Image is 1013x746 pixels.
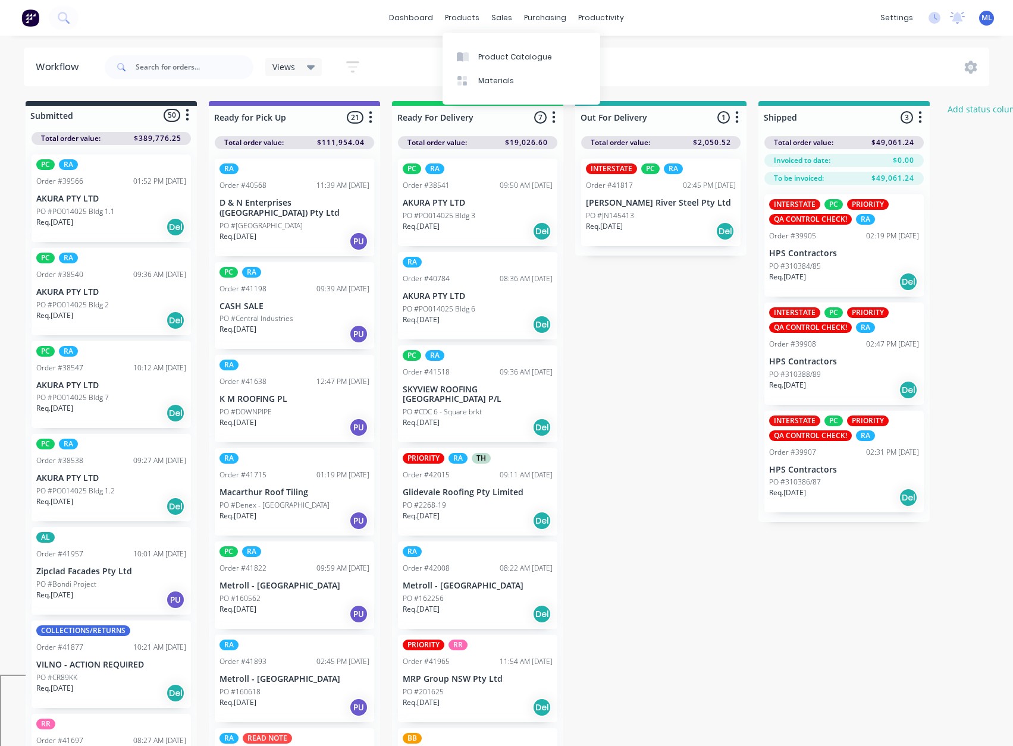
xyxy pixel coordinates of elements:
div: RA [59,253,78,263]
p: PO #CDC 6 - Square brkt [403,407,482,417]
div: PRIORITY [403,640,444,650]
div: AL [36,532,55,543]
div: INTERSTATEPCPRIORITYQA CONTROL CHECK!RAOrder #3990702:31 PM [DATE]HPS ContractorsPO #310386/87Req... [764,411,924,513]
div: 02:45 PM [DATE] [316,656,369,667]
div: PC [36,253,55,263]
p: Glidevale Roofing Pty Limited [403,487,553,498]
div: RAOrder #4078408:36 AM [DATE]AKURA PTY LTDPO #PO014025 Bldg 6Req.[DATE]Del [398,252,557,339]
div: PRIORITYRATHOrder #4201509:11 AM [DATE]Glidevale Roofing Pty LimitedPO #2268-19Req.[DATE]Del [398,448,557,536]
p: PO #310384/85 [769,261,821,272]
div: RR [36,719,55,729]
div: PRIORITYRROrder #4196511:54 AM [DATE]MRP Group NSW Pty LtdPO #201625Req.[DATE]Del [398,635,557,722]
div: PC [219,267,238,278]
div: INTERSTATEPCRAOrder #4181702:45 PM [DATE][PERSON_NAME] River Steel Pty LtdPO #JN145413Req.[DATE]Del [581,159,741,246]
p: Req. [DATE] [36,403,73,414]
p: PO #310386/87 [769,477,821,487]
div: PC [36,346,55,357]
span: Total order value: [41,133,101,144]
div: 02:31 PM [DATE] [866,447,919,458]
div: Del [166,218,185,237]
div: 09:36 AM [DATE] [500,367,553,377]
p: PO #PO014025 Bldg 2 [36,300,109,310]
p: PO #Denex - [GEOGRAPHIC_DATA] [219,500,330,511]
div: RAOrder #4200808:22 AM [DATE]Metroll - [GEOGRAPHIC_DATA]PO #162256Req.[DATE]Del [398,542,557,629]
p: PO #[GEOGRAPHIC_DATA] [219,221,303,231]
div: Order #41965 [403,656,450,667]
p: PO #Bondi Project [36,579,96,590]
div: 12:47 PM [DATE] [316,376,369,387]
div: RA [664,163,683,174]
div: PC [824,416,843,426]
div: Order #42015 [403,470,450,480]
div: PCRAOrder #4182209:59 AM [DATE]Metroll - [GEOGRAPHIC_DATA]PO #160562Req.[DATE]PU [215,542,374,629]
p: [PERSON_NAME] River Steel Pty Ltd [586,198,736,208]
p: AKURA PTY LTD [36,194,186,204]
p: AKURA PTY LTD [36,473,186,483]
div: 10:21 AM [DATE] [133,642,186,653]
div: 09:11 AM [DATE] [500,470,553,480]
div: Del [899,380,918,399]
div: PU [349,232,368,251]
div: 09:59 AM [DATE] [316,563,369,574]
a: Product Catalogue [443,45,600,68]
div: PCRAOrder #4119809:39 AM [DATE]CASH SALEPO #Central IndustriesReq.[DATE]PU [215,262,374,350]
div: RAOrder #4163812:47 PM [DATE]K M ROOFING PLPO #DOWNPIPEReq.[DATE]PU [215,355,374,442]
div: Order #41697 [36,735,83,746]
div: RA [425,350,444,361]
div: PC [219,546,238,557]
div: Del [532,315,551,334]
p: Metroll - [GEOGRAPHIC_DATA] [219,581,369,591]
div: Order #39566 [36,176,83,187]
span: Total order value: [224,137,284,148]
p: AKURA PTY LTD [403,291,553,301]
div: PRIORITY [847,199,889,210]
div: PU [349,605,368,624]
p: D & N Enterprises ([GEOGRAPHIC_DATA]) Pty Ltd [219,198,369,218]
div: Order #41957 [36,549,83,559]
div: Order #38538 [36,455,83,466]
div: QA CONTROL CHECK! [769,430,852,441]
div: INTERSTATE [769,307,820,318]
div: PRIORITY [847,307,889,318]
div: Del [899,272,918,291]
div: PU [349,698,368,717]
p: MRP Group NSW Pty Ltd [403,674,553,684]
div: Order #41817 [586,180,633,191]
div: PC [403,350,421,361]
span: $2,050.52 [693,137,731,148]
div: QA CONTROL CHECK! [769,214,852,225]
p: AKURA PTY LTD [36,287,186,297]
div: RA [219,360,239,370]
div: 08:22 AM [DATE] [500,563,553,574]
div: RA [449,453,468,464]
div: Order #41198 [219,284,266,294]
p: Req. [DATE] [586,221,623,232]
a: Materials [443,69,600,93]
div: RAOrder #4189302:45 PM [DATE]Metroll - [GEOGRAPHIC_DATA]PO #160618Req.[DATE]PU [215,635,374,722]
p: PO #PO014025 Bldg 6 [403,304,475,314]
span: Invoiced to date: [774,155,830,166]
p: PO #160618 [219,687,261,697]
div: COLLECTIONS/RETURNSOrder #4187710:21 AM [DATE]VILNO - ACTION REQUIREDPO #CR89KKReq.[DATE]Del [32,621,191,708]
div: QA CONTROL CHECK! [769,322,852,333]
div: 01:19 PM [DATE] [316,470,369,480]
div: Order #39905 [769,231,816,241]
div: TH [472,453,491,464]
div: PCRAOrder #3854009:36 AM [DATE]AKURA PTY LTDPO #PO014025 Bldg 2Req.[DATE]Del [32,248,191,335]
div: Del [166,684,185,703]
div: Order #41822 [219,563,266,574]
div: productivity [572,9,630,27]
p: Metroll - [GEOGRAPHIC_DATA] [403,581,553,591]
div: PCRAOrder #4151809:36 AM [DATE]SKYVIEW ROOFING [GEOGRAPHIC_DATA] P/LPO #CDC 6 - Square brktReq.[D... [398,345,557,443]
div: Del [716,222,735,241]
div: 11:39 AM [DATE] [316,180,369,191]
p: PO #Central Industries [219,313,293,324]
div: RA [219,453,239,464]
div: 01:52 PM [DATE] [133,176,186,187]
span: ML [981,12,992,23]
p: Req. [DATE] [219,231,256,242]
div: READ NOTE [243,733,292,744]
div: RA [242,267,261,278]
div: Del [532,698,551,717]
p: CASH SALE [219,301,369,311]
